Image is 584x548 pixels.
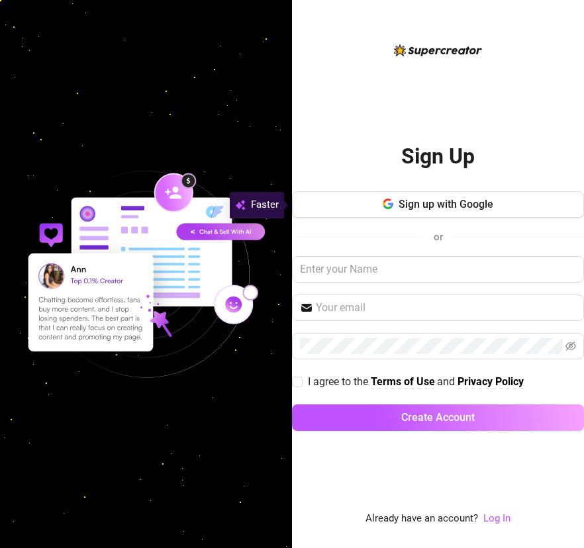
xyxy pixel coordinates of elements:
[458,375,524,389] a: Privacy Policy
[434,231,443,243] span: or
[365,511,478,527] span: Already have an account?
[437,375,458,388] span: and
[292,191,584,218] button: Sign up with Google
[316,300,576,316] input: Your email
[292,256,584,283] input: Enter your Name
[401,411,475,424] span: Create Account
[394,44,482,56] img: logo-BBDzfeDw.svg
[483,512,511,524] a: Log In
[401,143,475,170] h2: Sign Up
[483,511,511,527] a: Log In
[308,375,371,388] span: I agree to the
[565,341,576,351] span: eye-invisible
[371,375,435,388] strong: Terms of Use
[399,198,493,210] span: Sign up with Google
[371,375,435,389] a: Terms of Use
[235,197,246,213] img: svg%3e
[251,197,279,213] span: Faster
[292,404,584,431] button: Create Account
[458,375,524,388] strong: Privacy Policy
